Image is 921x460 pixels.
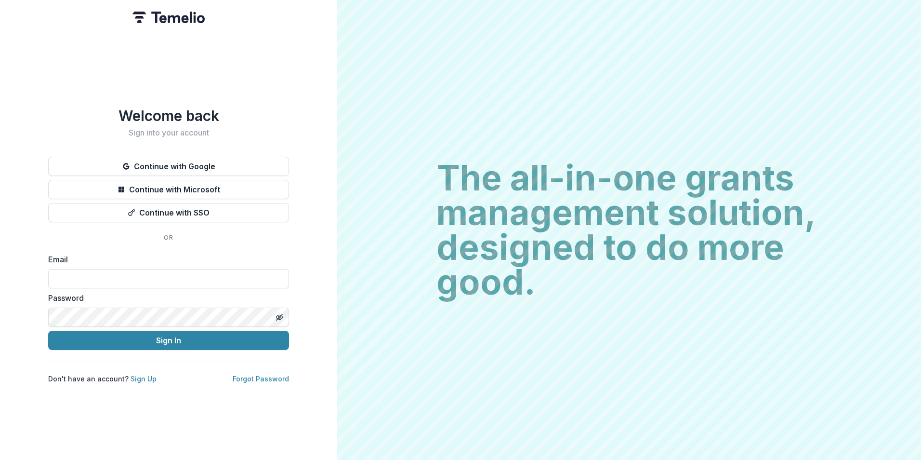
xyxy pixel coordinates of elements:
button: Continue with Microsoft [48,180,289,199]
label: Email [48,254,283,265]
button: Continue with SSO [48,203,289,222]
p: Don't have an account? [48,374,157,384]
button: Continue with Google [48,157,289,176]
a: Forgot Password [233,375,289,383]
button: Toggle password visibility [272,310,287,325]
button: Sign In [48,331,289,350]
label: Password [48,292,283,304]
img: Temelio [132,12,205,23]
h2: Sign into your account [48,128,289,137]
h1: Welcome back [48,107,289,124]
a: Sign Up [131,375,157,383]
